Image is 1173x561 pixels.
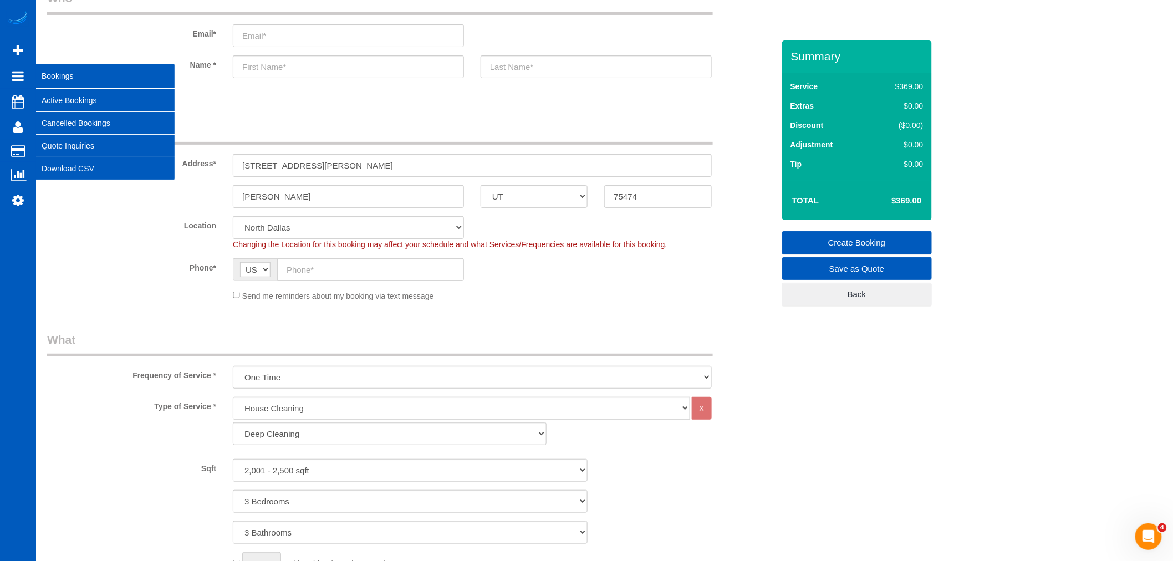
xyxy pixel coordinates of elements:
[790,81,818,92] label: Service
[36,112,175,134] a: Cancelled Bookings
[39,258,225,273] label: Phone*
[47,331,713,356] legend: What
[36,89,175,180] ul: Bookings
[782,257,932,280] a: Save as Quote
[36,89,175,111] a: Active Bookings
[7,11,29,27] img: Automaid Logo
[872,81,924,92] div: $369.00
[790,139,833,150] label: Adjustment
[1135,523,1162,550] iframe: Intercom live chat
[39,366,225,381] label: Frequency of Service *
[47,120,713,145] legend: Where
[872,159,924,170] div: $0.00
[233,240,667,249] span: Changing the Location for this booking may affect your schedule and what Services/Frequencies are...
[790,159,802,170] label: Tip
[872,139,924,150] div: $0.00
[39,216,225,231] label: Location
[791,50,926,63] h3: Summary
[782,231,932,254] a: Create Booking
[872,100,924,111] div: $0.00
[233,55,464,78] input: First Name*
[36,63,175,89] span: Bookings
[277,258,464,281] input: Phone*
[233,185,464,208] input: City*
[790,100,814,111] label: Extras
[36,135,175,157] a: Quote Inquiries
[790,120,824,131] label: Discount
[858,196,921,206] h4: $369.00
[39,397,225,412] label: Type of Service *
[782,283,932,306] a: Back
[1158,523,1167,532] span: 4
[39,24,225,39] label: Email*
[39,55,225,70] label: Name *
[481,55,712,78] input: Last Name*
[39,459,225,474] label: Sqft
[604,185,711,208] input: Zip Code*
[233,24,464,47] input: Email*
[792,196,819,205] strong: Total
[872,120,924,131] div: ($0.00)
[242,291,434,300] span: Send me reminders about my booking via text message
[36,157,175,180] a: Download CSV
